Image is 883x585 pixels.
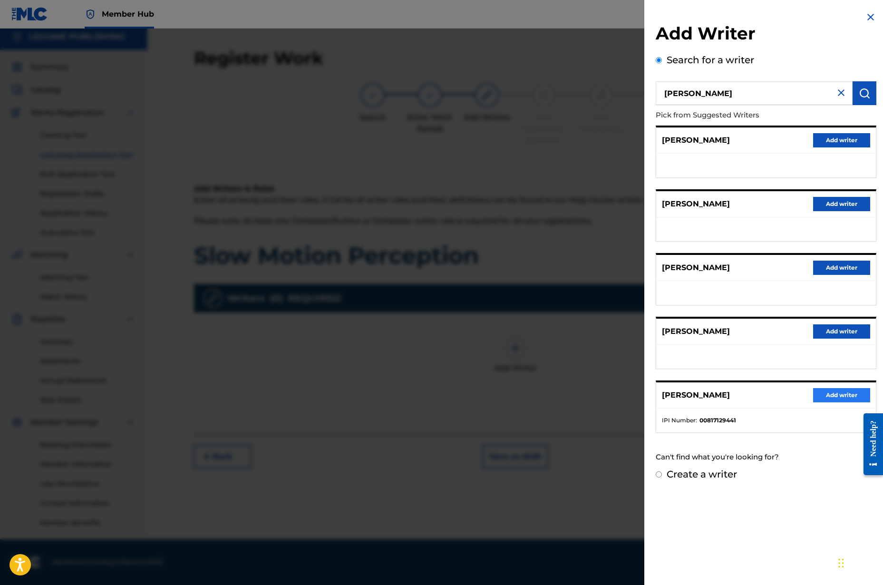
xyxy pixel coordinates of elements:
[662,416,697,425] span: IPI Number :
[813,388,870,402] button: Add writer
[102,9,154,19] span: Member Hub
[835,539,883,585] iframe: Chat Widget
[856,405,883,484] iframe: Resource Center
[662,390,730,401] p: [PERSON_NAME]
[838,549,844,577] div: Drag
[662,135,730,146] p: [PERSON_NAME]
[656,81,853,105] input: Search writer's name or IPI Number
[662,326,730,337] p: [PERSON_NAME]
[859,88,870,99] img: Search Works
[813,133,870,147] button: Add writer
[656,105,822,126] p: Pick from Suggested Writers
[667,54,754,66] label: Search for a writer
[662,198,730,210] p: [PERSON_NAME]
[813,197,870,211] button: Add writer
[835,87,847,98] img: close
[662,262,730,273] p: [PERSON_NAME]
[656,447,876,468] div: Can't find what you're looking for?
[813,324,870,339] button: Add writer
[11,7,48,21] img: MLC Logo
[656,23,876,47] h2: Add Writer
[813,261,870,275] button: Add writer
[699,416,736,425] strong: 00817129441
[667,468,737,480] label: Create a writer
[85,9,96,20] img: Top Rightsholder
